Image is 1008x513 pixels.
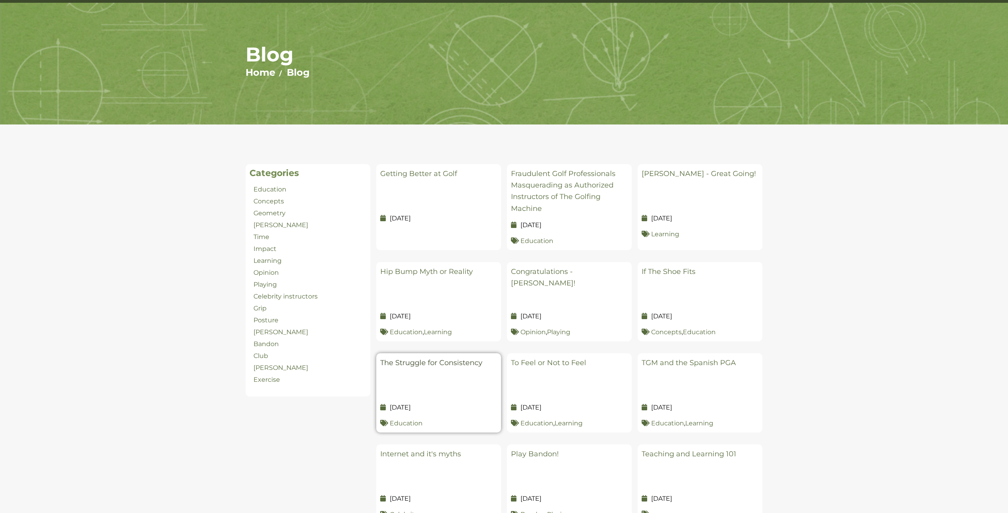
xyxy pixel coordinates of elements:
[642,418,758,429] p: ,
[642,214,758,223] p: [DATE]
[380,312,497,321] p: [DATE]
[511,327,628,337] p: ,
[520,328,546,336] a: Opinion
[380,450,461,458] a: Internet and it's myths
[511,494,628,503] p: [DATE]
[511,450,559,458] a: Play Bandon!
[253,376,280,383] a: Exercise
[253,245,276,253] a: Impact
[642,267,696,276] a: If The Shoe Fits
[253,281,277,288] a: Playing
[380,214,497,223] p: [DATE]
[424,328,452,336] a: Learning
[642,312,758,321] p: [DATE]
[511,169,615,213] a: Fraudulent Golf Professionals Masquerading as Authorized Instructors of The Golfing Machine
[253,221,308,229] a: [PERSON_NAME]
[642,327,758,337] p: ,
[253,364,308,371] a: [PERSON_NAME]
[511,403,628,412] p: [DATE]
[642,450,736,458] a: Teaching and Learning 101
[380,267,473,276] a: Hip Bump Myth or Reality
[380,403,497,412] p: [DATE]
[253,257,282,264] a: Learning
[511,267,575,287] a: Congratulations - [PERSON_NAME]!
[253,352,268,360] a: Club
[246,67,275,78] a: Home
[642,358,736,367] a: TGM and the Spanish PGA
[380,327,497,337] p: ,
[253,316,278,324] a: Posture
[287,67,310,78] a: Blog
[642,403,758,412] p: [DATE]
[253,209,286,217] a: Geometry
[642,494,758,503] p: [DATE]
[253,340,279,348] a: Bandon
[246,42,762,67] h1: Blog
[380,169,457,178] a: Getting Better at Golf
[520,237,553,245] a: Education
[520,419,553,427] a: Education
[651,230,679,238] a: Learning
[642,169,756,178] a: [PERSON_NAME] - Great Going!
[380,358,482,367] a: The Struggle for Consistency
[253,197,284,205] a: Concepts
[651,328,682,336] a: Concepts
[253,328,308,336] a: [PERSON_NAME]
[683,328,716,336] a: Education
[511,418,628,429] p: ,
[250,168,366,178] h2: Categories
[253,304,267,312] a: Grip
[390,419,423,427] a: Education
[253,186,286,193] a: Education
[554,419,583,427] a: Learning
[253,293,318,300] a: Celebrity instructors
[511,358,586,367] a: To Feel or Not to Feel
[253,233,269,241] a: Time
[380,494,497,503] p: [DATE]
[651,419,684,427] a: Education
[390,328,423,336] a: Education
[253,269,279,276] a: Opinion
[685,419,713,427] a: Learning
[547,328,570,336] a: Playing
[511,220,628,230] p: [DATE]
[511,312,628,321] p: [DATE]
